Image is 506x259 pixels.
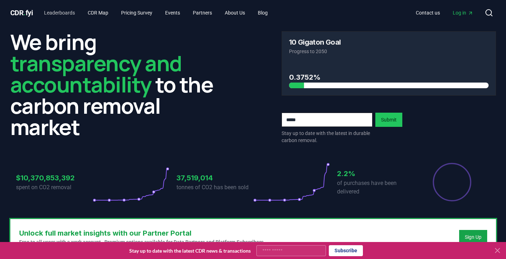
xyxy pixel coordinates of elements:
a: Log in [447,6,479,19]
p: Free to all users with a work account. Premium options available for Data Partners and Platform S... [19,238,265,246]
span: . [23,9,26,17]
a: Partners [187,6,218,19]
a: CDR.fyi [10,8,33,18]
nav: Main [410,6,479,19]
h3: Unlock full market insights with our Partner Portal [19,228,265,238]
p: spent on CO2 removal [16,183,93,192]
a: CDR Map [82,6,114,19]
a: Sign Up [465,233,481,241]
span: CDR fyi [10,9,33,17]
a: Contact us [410,6,446,19]
p: tonnes of CO2 has been sold [176,183,253,192]
span: transparency and accountability [10,49,182,99]
h3: 10 Gigaton Goal [289,39,341,46]
a: Blog [252,6,273,19]
nav: Main [38,6,273,19]
div: Percentage of sales delivered [432,162,472,202]
a: Leaderboards [38,6,81,19]
button: Submit [375,113,402,127]
h3: 0.3752% [289,72,489,83]
a: About Us [219,6,251,19]
p: Stay up to date with the latest in durable carbon removal. [282,130,372,144]
a: Events [159,6,186,19]
button: Sign Up [459,230,487,244]
h3: $10,370,853,392 [16,173,93,183]
h3: 2.2% [337,168,414,179]
a: Pricing Survey [115,6,158,19]
h2: We bring to the carbon removal market [10,31,225,137]
h3: 37,519,014 [176,173,253,183]
p: of purchases have been delivered [337,179,414,196]
p: Progress to 2050 [289,48,489,55]
span: Log in [453,9,473,16]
